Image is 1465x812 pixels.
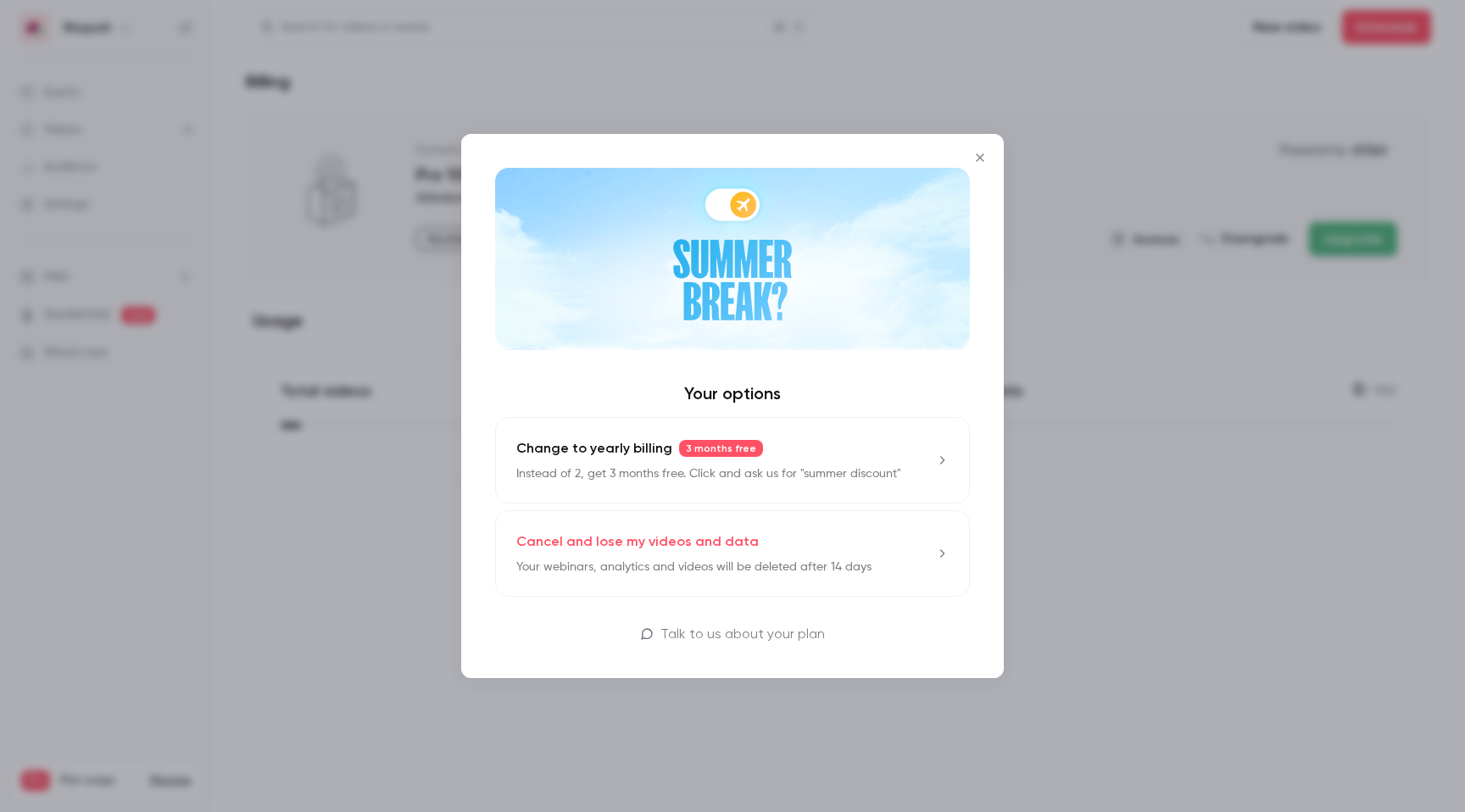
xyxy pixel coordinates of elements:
[516,465,901,482] p: Instead of 2, get 3 months free. Click and ask us for "summer discount"
[963,141,997,175] button: Close
[516,531,759,552] p: Cancel and lose my videos and data
[495,383,970,403] h4: Your options
[516,438,672,459] span: Change to yearly billing
[495,168,970,350] img: Summer Break
[516,559,872,576] p: Your webinars, analytics and videos will be deleted after 14 days
[660,624,825,644] p: Talk to us about your plan
[679,440,763,457] span: 3 months free
[495,624,970,644] a: Talk to us about your plan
